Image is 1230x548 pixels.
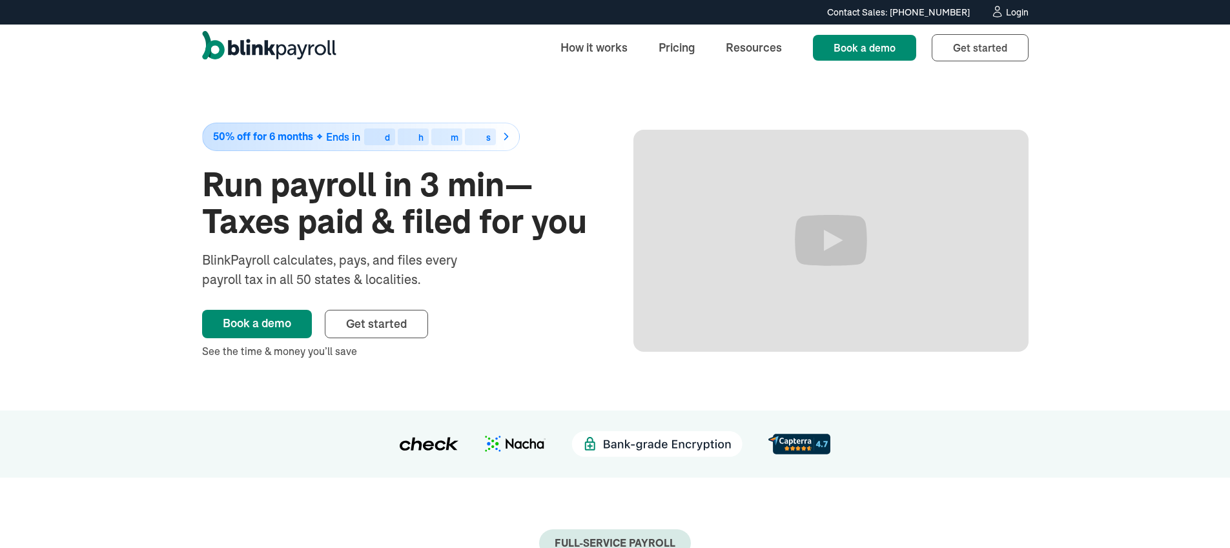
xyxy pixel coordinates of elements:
span: Get started [346,316,407,331]
iframe: Run Payroll in 3 min with BlinkPayroll [633,130,1029,352]
div: s [486,133,491,142]
div: BlinkPayroll calculates, pays, and files every payroll tax in all 50 states & localities. [202,250,491,289]
div: h [418,133,424,142]
span: Book a demo [834,41,896,54]
div: See the time & money you’ll save [202,343,597,359]
h1: Run payroll in 3 min—Taxes paid & filed for you [202,167,597,240]
span: 50% off for 6 months [213,131,313,142]
a: Get started [932,34,1029,61]
a: Book a demo [813,35,916,61]
a: Get started [325,310,428,338]
a: Book a demo [202,310,312,338]
span: Get started [953,41,1007,54]
div: Login [1006,8,1029,17]
a: Login [990,5,1029,19]
div: m [451,133,458,142]
div: d [385,133,390,142]
a: Resources [715,34,792,61]
a: Pricing [648,34,705,61]
img: d56c0860-961d-46a8-819e-eda1494028f8.svg [768,434,830,454]
div: Contact Sales: [PHONE_NUMBER] [827,6,970,19]
span: Ends in [326,130,360,143]
a: 50% off for 6 monthsEnds indhms [202,123,597,151]
a: How it works [550,34,638,61]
